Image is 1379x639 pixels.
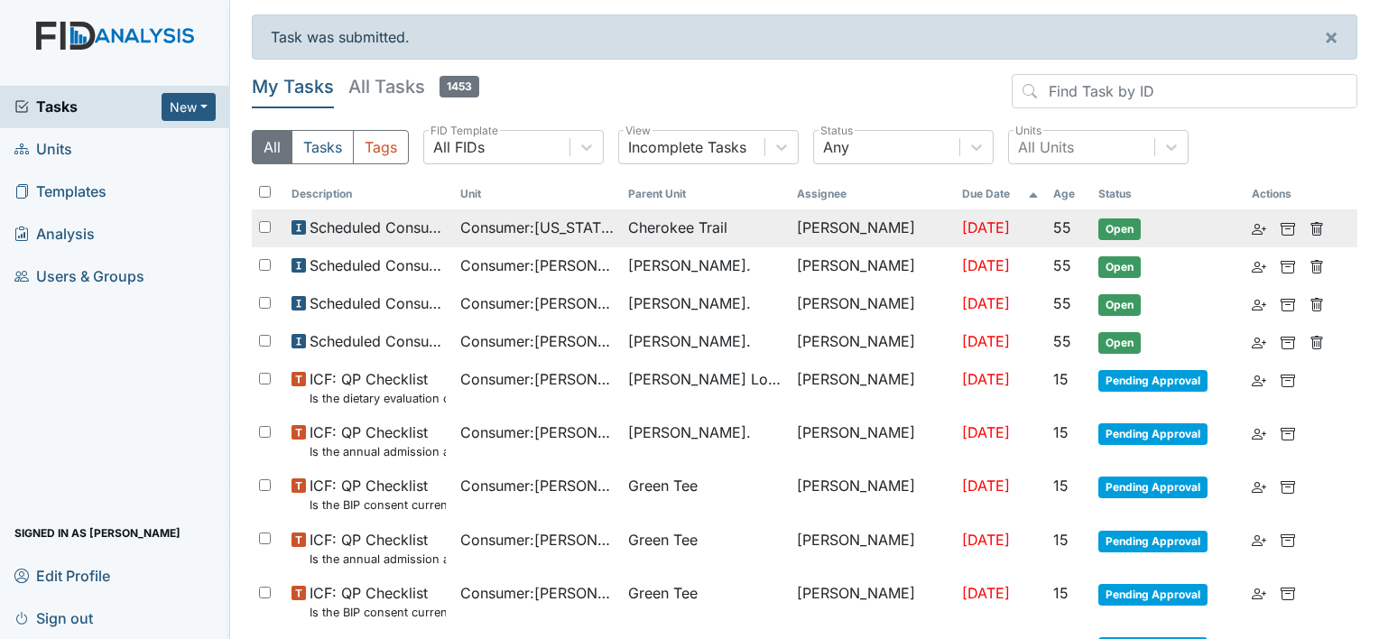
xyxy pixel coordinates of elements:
[790,179,955,209] th: Assignee
[962,584,1010,602] span: [DATE]
[259,186,271,198] input: Toggle All Rows Selected
[284,179,453,209] th: Toggle SortBy
[628,529,698,551] span: Green Tee
[962,531,1010,549] span: [DATE]
[1281,582,1295,604] a: Archive
[962,218,1010,236] span: [DATE]
[460,255,615,276] span: Consumer : [PERSON_NAME]
[433,136,485,158] div: All FIDs
[1098,531,1208,552] span: Pending Approval
[1053,256,1071,274] span: 55
[460,330,615,352] span: Consumer : [PERSON_NAME]
[1098,294,1141,316] span: Open
[460,368,615,390] span: Consumer : [PERSON_NAME], Shekeyra
[310,529,446,568] span: ICF: QP Checklist Is the annual admission agreement current? (document the date in the comment se...
[348,74,479,99] h5: All Tasks
[14,135,72,163] span: Units
[1098,370,1208,392] span: Pending Approval
[628,582,698,604] span: Green Tee
[1281,529,1295,551] a: Archive
[1091,179,1245,209] th: Toggle SortBy
[310,582,446,621] span: ICF: QP Checklist Is the BIP consent current? (document the date, BIP number in the comment section)
[252,130,409,164] div: Type filter
[962,332,1010,350] span: [DATE]
[460,292,615,314] span: Consumer : [PERSON_NAME]
[1281,330,1295,352] a: Archive
[628,136,746,158] div: Incomplete Tasks
[252,130,292,164] button: All
[962,256,1010,274] span: [DATE]
[790,209,955,247] td: [PERSON_NAME]
[440,76,479,97] span: 1453
[1053,477,1069,495] span: 15
[823,136,849,158] div: Any
[962,294,1010,312] span: [DATE]
[1098,423,1208,445] span: Pending Approval
[460,217,615,238] span: Consumer : [US_STATE][PERSON_NAME]
[310,421,446,460] span: ICF: QP Checklist Is the annual admission agreement current? (document the date in the comment se...
[1053,332,1071,350] span: 55
[628,368,782,390] span: [PERSON_NAME] Loop
[1098,477,1208,498] span: Pending Approval
[310,255,446,276] span: Scheduled Consumer Chart Review
[310,292,446,314] span: Scheduled Consumer Chart Review
[14,604,93,632] span: Sign out
[1098,256,1141,278] span: Open
[628,421,751,443] span: [PERSON_NAME].
[628,330,751,352] span: [PERSON_NAME].
[14,519,180,547] span: Signed in as [PERSON_NAME]
[962,423,1010,441] span: [DATE]
[310,390,446,407] small: Is the dietary evaluation current? (document the date in the comment section)
[14,561,110,589] span: Edit Profile
[252,14,1357,60] div: Task was submitted.
[460,475,615,496] span: Consumer : [PERSON_NAME]
[460,421,615,443] span: Consumer : [PERSON_NAME]
[1310,292,1324,314] a: Delete
[790,247,955,285] td: [PERSON_NAME]
[1098,332,1141,354] span: Open
[1053,423,1069,441] span: 15
[790,285,955,323] td: [PERSON_NAME]
[453,179,622,209] th: Toggle SortBy
[162,93,216,121] button: New
[14,178,106,206] span: Templates
[310,604,446,621] small: Is the BIP consent current? (document the date, BIP number in the comment section)
[460,529,615,551] span: Consumer : [PERSON_NAME]
[1098,584,1208,606] span: Pending Approval
[790,468,955,521] td: [PERSON_NAME]
[14,263,144,291] span: Users & Groups
[14,220,95,248] span: Analysis
[310,217,446,238] span: Scheduled Consumer Chart Review
[628,292,751,314] span: [PERSON_NAME].
[1053,370,1069,388] span: 15
[1245,179,1335,209] th: Actions
[252,74,334,99] h5: My Tasks
[310,330,446,352] span: Scheduled Consumer Chart Review
[790,575,955,628] td: [PERSON_NAME]
[1098,218,1141,240] span: Open
[1281,217,1295,238] a: Archive
[310,443,446,460] small: Is the annual admission agreement current? (document the date in the comment section)
[1053,218,1071,236] span: 55
[962,370,1010,388] span: [DATE]
[460,582,615,604] span: Consumer : [PERSON_NAME]
[621,179,790,209] th: Toggle SortBy
[1053,531,1069,549] span: 15
[628,475,698,496] span: Green Tee
[955,179,1046,209] th: Toggle SortBy
[1310,255,1324,276] a: Delete
[790,522,955,575] td: [PERSON_NAME]
[1053,294,1071,312] span: 55
[310,475,446,514] span: ICF: QP Checklist Is the BIP consent current? (document the date, BIP number in the comment section)
[1281,475,1295,496] a: Archive
[1018,136,1074,158] div: All Units
[1310,217,1324,238] a: Delete
[628,255,751,276] span: [PERSON_NAME].
[790,414,955,468] td: [PERSON_NAME]
[310,496,446,514] small: Is the BIP consent current? (document the date, BIP number in the comment section)
[1046,179,1091,209] th: Toggle SortBy
[1306,15,1356,59] button: ×
[1053,584,1069,602] span: 15
[1281,292,1295,314] a: Archive
[292,130,354,164] button: Tasks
